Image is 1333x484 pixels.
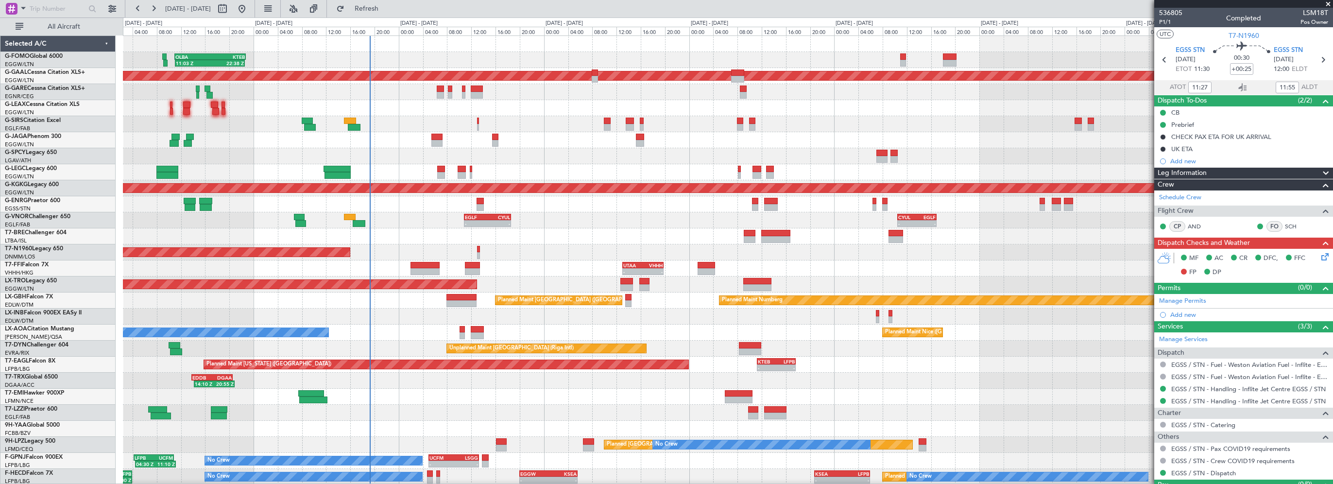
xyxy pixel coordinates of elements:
[1298,95,1312,105] span: (2/2)
[1171,385,1326,393] a: EGSS / STN - Handling - Inflite Jet Centre EGSS / STN
[5,269,34,277] a: VHHH/HKG
[5,285,34,293] a: EGGW/LTN
[1126,19,1163,28] div: [DATE] - [DATE]
[5,470,53,476] a: F-HECDFalcon 7X
[5,189,34,196] a: EGGW/LTN
[195,381,214,387] div: 14:10 Z
[858,27,883,35] div: 04:00
[206,357,331,372] div: Planned Maint [US_STATE] ([GEOGRAPHIC_DATA])
[5,294,53,300] a: LX-GBHFalcon 7X
[1158,408,1181,419] span: Charter
[254,27,278,35] div: 00:00
[465,214,488,220] div: EGLF
[1158,179,1174,190] span: Crew
[5,310,82,316] a: LX-INBFalcon 900EX EASy II
[5,374,25,380] span: T7-TRX
[1274,65,1289,74] span: 12:00
[5,358,29,364] span: T7-EAGL
[898,221,917,226] div: -
[1264,254,1278,263] span: DFC,
[5,262,49,268] a: T7-FFIFalcon 7X
[5,182,28,188] span: G-KGKG
[375,27,399,35] div: 20:00
[836,19,873,28] div: [DATE] - [DATE]
[192,375,212,380] div: EDDB
[135,455,154,461] div: LFPB
[5,278,57,284] a: LX-TROLegacy 650
[1159,8,1182,18] span: 536805
[607,437,744,452] div: Planned [GEOGRAPHIC_DATA] ([GEOGRAPHIC_DATA])
[212,375,232,380] div: DGAA
[25,23,103,30] span: All Aircraft
[1159,296,1206,306] a: Manage Permits
[1276,82,1299,93] input: --:--
[5,342,27,348] span: T7-DYN
[1158,283,1180,294] span: Permits
[5,134,61,139] a: G-JAGAPhenom 300
[815,471,842,477] div: KSEA
[5,349,29,357] a: EVRA/RIX
[1159,18,1182,26] span: P1/1
[5,253,35,260] a: DNMM/LOS
[5,374,58,380] a: T7-TRXGlobal 6500
[1213,268,1221,277] span: DP
[1171,373,1328,381] a: EGSS / STN - Fuel - Weston Aviation Fuel - Inflite - EGSS / STN
[842,471,869,477] div: LFPB
[762,27,786,35] div: 12:00
[332,1,390,17] button: Refresh
[713,27,737,35] div: 04:00
[1176,46,1205,55] span: EGSS STN
[5,262,22,268] span: T7-FFI
[487,221,510,226] div: -
[429,455,454,461] div: UCFM
[5,246,63,252] a: T7-N1960Legacy 650
[5,214,70,220] a: G-VNORChallenger 650
[5,150,57,156] a: G-SPCYLegacy 650
[931,27,956,35] div: 16:00
[842,477,869,483] div: -
[1158,238,1250,249] span: Dispatch Checks and Weather
[1171,361,1328,369] a: EGSS / STN - Fuel - Weston Aviation Fuel - Inflite - EGSS / STN
[1125,27,1149,35] div: 00:00
[214,381,234,387] div: 20:55 Z
[810,27,835,35] div: 20:00
[1194,65,1210,74] span: 11:30
[546,19,583,28] div: [DATE] - [DATE]
[326,27,350,35] div: 12:00
[665,27,689,35] div: 20:00
[691,19,728,28] div: [DATE] - [DATE]
[5,462,30,469] a: LFPB/LBG
[487,214,510,220] div: CYUL
[181,27,205,35] div: 12:00
[346,5,387,12] span: Refresh
[1171,121,1194,129] div: Prebrief
[834,27,858,35] div: 00:00
[5,230,25,236] span: T7-BRE
[5,406,25,412] span: T7-LZZI
[520,477,548,483] div: -
[1176,65,1192,74] span: ETOT
[1004,27,1028,35] div: 04:00
[449,341,574,356] div: Unplanned Maint [GEOGRAPHIC_DATA] (Riga Intl)
[917,221,935,226] div: -
[1159,193,1201,203] a: Schedule Crew
[1171,133,1271,141] div: CHECK PAX ETA FOR UK ARRIVAL
[1229,31,1259,41] span: T7-N1960
[1274,46,1303,55] span: EGSS STN
[1176,55,1196,65] span: [DATE]
[5,221,30,228] a: EGLF/FAB
[136,461,155,467] div: 04:30 Z
[1158,347,1184,359] span: Dispatch
[5,134,27,139] span: G-JAGA
[5,173,34,180] a: EGGW/LTN
[5,198,60,204] a: G-ENRGPraetor 600
[623,262,643,268] div: UTAA
[5,102,26,107] span: G-LEAX
[1189,254,1198,263] span: MF
[5,422,27,428] span: 9H-YAA
[1274,55,1294,65] span: [DATE]
[722,293,783,308] div: Planned Maint Nurnberg
[157,27,181,35] div: 08:00
[5,326,74,332] a: LX-AOACitation Mustang
[5,118,23,123] span: G-SIRS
